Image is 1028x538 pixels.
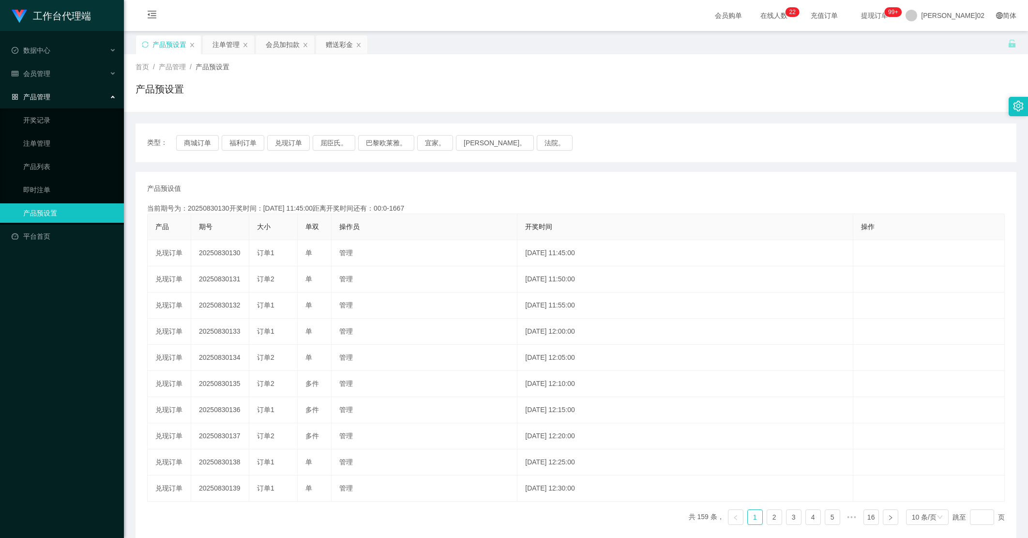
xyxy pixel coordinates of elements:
[257,327,274,335] span: 订单1
[257,458,274,466] span: 订单1
[806,510,820,524] a: 4
[176,135,219,151] button: 商城订单
[257,275,274,283] span: 订单2
[313,135,355,151] button: 屈臣氏。
[191,292,249,319] td: 20250830132
[196,63,229,71] span: 产品预设置
[844,509,860,525] span: •••
[136,0,168,31] i: 图标： menu-fold
[332,266,517,292] td: 管理
[517,240,853,266] td: [DATE] 11:45:00
[33,0,91,31] h1: 工作台代理端
[257,354,274,361] span: 订单2
[191,476,249,502] td: 20250830139
[517,345,853,371] td: [DATE] 12:05:00
[912,510,937,524] div: 10 条/页
[148,292,191,319] td: 兑现订单
[12,12,91,19] a: 工作台代理端
[191,266,249,292] td: 20250830131
[148,319,191,345] td: 兑现订单
[191,371,249,397] td: 20250830135
[305,223,319,231] span: 单双
[153,63,155,71] span: /
[786,510,801,524] a: 3
[242,42,248,48] i: 图标： 关闭
[23,110,116,130] a: 开奖记录
[767,510,782,524] a: 2
[1008,39,1016,48] i: 图标： 解锁
[786,7,800,17] sup: 22
[148,266,191,292] td: 兑现订单
[937,514,943,521] i: 图标： 向下
[147,135,176,151] span: 类型：
[23,93,50,101] font: 产品管理
[517,266,853,292] td: [DATE] 11:50:00
[266,35,300,54] div: 会员加扣款
[517,476,853,502] td: [DATE] 12:30:00
[257,249,274,257] span: 订单1
[257,223,271,231] span: 大小
[332,423,517,449] td: 管理
[332,371,517,397] td: 管理
[190,63,192,71] span: /
[1003,12,1016,19] font: 简体
[257,432,274,440] span: 订单2
[864,510,878,524] a: 16
[148,423,191,449] td: 兑现订单
[517,371,853,397] td: [DATE] 12:10:00
[136,63,149,71] span: 首页
[805,509,821,525] li: 4
[148,449,191,476] td: 兑现订单
[863,509,879,525] li: 16
[517,449,853,476] td: [DATE] 12:25:00
[786,509,801,525] li: 3
[148,397,191,423] td: 兑现订单
[332,240,517,266] td: 管理
[1013,101,1024,111] i: 图标： 设置
[517,397,853,423] td: [DATE] 12:15:00
[23,46,50,54] font: 数据中心
[825,510,840,524] a: 5
[517,319,853,345] td: [DATE] 12:00:00
[811,12,838,19] font: 充值订单
[155,223,169,231] span: 产品
[417,135,453,151] button: 宜家。
[305,249,312,257] span: 单
[257,406,274,414] span: 订单1
[883,509,898,525] li: 下一页
[356,42,362,48] i: 图标： 关闭
[305,301,312,309] span: 单
[789,7,793,17] p: 2
[952,509,1005,525] div: 跳至 页
[191,240,249,266] td: 20250830130
[996,12,1003,19] i: 图标： global
[302,42,308,48] i: 图标： 关闭
[305,406,319,414] span: 多件
[332,292,517,319] td: 管理
[148,345,191,371] td: 兑现订单
[305,354,312,361] span: 单
[537,135,573,151] button: 法院。
[305,380,319,387] span: 多件
[305,458,312,466] span: 单
[358,135,414,151] button: 巴黎欧莱雅。
[136,82,184,96] h1: 产品预设置
[12,10,27,23] img: logo.9652507e.png
[23,157,116,176] a: 产品列表
[748,510,762,524] a: 1
[326,35,353,54] div: 赠送彩金
[159,63,186,71] span: 产品管理
[339,223,360,231] span: 操作员
[23,180,116,200] a: 即时注单
[12,70,18,77] i: 图标： table
[23,203,116,223] a: 产品预设置
[191,345,249,371] td: 20250830134
[191,319,249,345] td: 20250830133
[861,223,875,231] span: 操作
[525,223,552,231] span: 开奖时间
[267,135,310,151] button: 兑现订单
[257,484,274,492] span: 订单1
[199,223,212,231] span: 期号
[12,93,18,100] i: 图标： AppStore-O
[189,42,195,48] i: 图标： 关闭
